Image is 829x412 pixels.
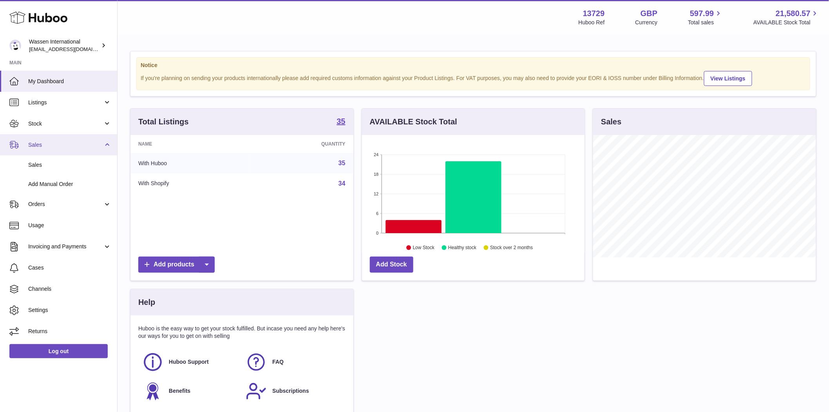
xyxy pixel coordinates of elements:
[141,62,806,69] strong: Notice
[776,8,811,19] span: 21,580.57
[690,8,714,19] span: 597.99
[28,222,111,229] span: Usage
[753,8,820,26] a: 21,580.57 AVAILABLE Stock Total
[138,257,215,273] a: Add products
[370,257,413,273] a: Add Stock
[601,117,621,127] h3: Sales
[753,19,820,26] span: AVAILABLE Stock Total
[9,40,21,51] img: internationalsupplychain@wassen.com
[138,325,346,340] p: Huboo is the easy way to get your stock fulfilled. But incase you need any help here's our ways f...
[28,99,103,106] span: Listings
[246,352,341,373] a: FAQ
[142,381,238,402] a: Benefits
[579,19,605,26] div: Huboo Ref
[641,8,657,19] strong: GBP
[169,358,209,366] span: Huboo Support
[374,191,378,196] text: 12
[246,381,341,402] a: Subscriptions
[272,358,284,366] span: FAQ
[376,211,378,216] text: 6
[251,135,353,153] th: Quantity
[29,46,115,52] span: [EMAIL_ADDRESS][DOMAIN_NAME]
[583,8,605,19] strong: 13729
[28,141,103,149] span: Sales
[338,160,346,166] a: 35
[130,153,251,173] td: With Huboo
[376,231,378,235] text: 0
[338,180,346,187] a: 34
[28,306,111,314] span: Settings
[142,352,238,373] a: Huboo Support
[28,78,111,85] span: My Dashboard
[413,245,435,251] text: Low Stock
[704,71,752,86] a: View Listings
[28,264,111,272] span: Cases
[688,8,723,26] a: 597.99 Total sales
[370,117,457,127] h3: AVAILABLE Stock Total
[9,344,108,358] a: Log out
[28,201,103,208] span: Orders
[374,152,378,157] text: 24
[635,19,658,26] div: Currency
[130,173,251,194] td: With Shopify
[138,117,189,127] h3: Total Listings
[337,117,345,127] a: 35
[28,243,103,250] span: Invoicing and Payments
[169,387,190,395] span: Benefits
[272,387,309,395] span: Subscriptions
[374,172,378,177] text: 18
[130,135,251,153] th: Name
[141,70,806,86] div: If you're planning on sending your products internationally please add required customs informati...
[28,120,103,128] span: Stock
[688,19,723,26] span: Total sales
[28,328,111,335] span: Returns
[28,180,111,188] span: Add Manual Order
[28,285,111,293] span: Channels
[28,161,111,169] span: Sales
[337,117,345,125] strong: 35
[490,245,533,251] text: Stock over 2 months
[29,38,100,53] div: Wassen International
[448,245,477,251] text: Healthy stock
[138,297,155,308] h3: Help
